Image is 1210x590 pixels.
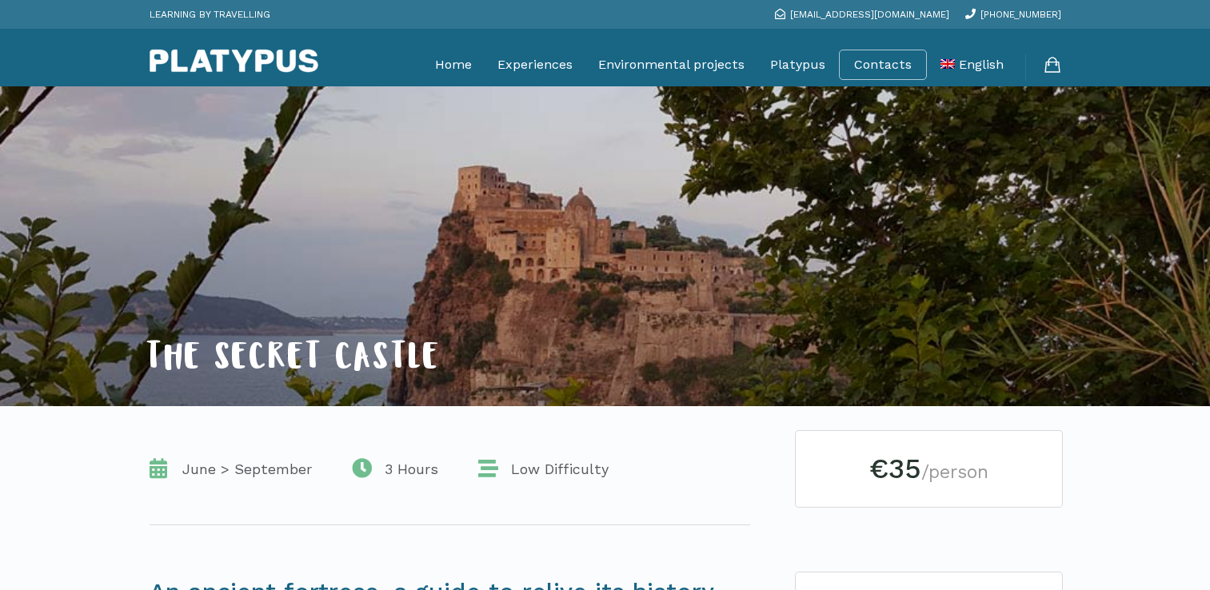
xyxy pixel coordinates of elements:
span: The secret castle [146,343,441,380]
small: /person [921,461,988,483]
span: [EMAIL_ADDRESS][DOMAIN_NAME] [790,9,949,20]
span: Low Difficulty [503,460,609,479]
a: Experiences [497,45,573,85]
span: [PHONE_NUMBER] [980,9,1061,20]
span: 3 Hours [377,460,438,479]
a: [PHONE_NUMBER] [965,9,1061,20]
p: LEARNING BY TRAVELLING [150,4,270,25]
a: English [940,45,1004,85]
img: Platypus [150,49,318,73]
a: Home [435,45,472,85]
a: Platypus [770,45,825,85]
a: Contacts [854,57,912,73]
span: June > September [174,460,312,479]
a: Environmental projects [598,45,745,85]
h2: €35 [820,455,1038,483]
span: English [959,57,1004,72]
a: [EMAIL_ADDRESS][DOMAIN_NAME] [775,9,949,20]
